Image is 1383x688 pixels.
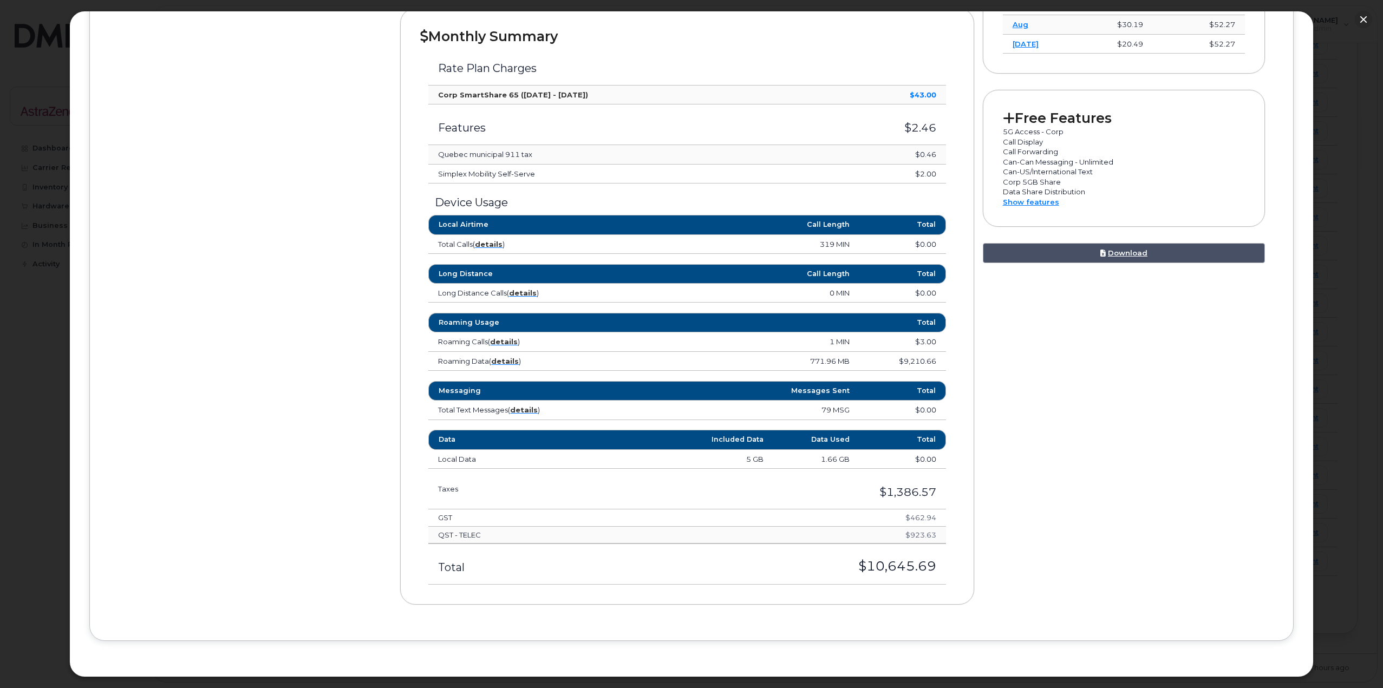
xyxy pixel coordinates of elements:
[825,165,945,184] td: $2.00
[1003,157,1245,167] p: Can-Can Messaging - Unlimited
[1003,167,1245,177] p: Can-US/International Text
[473,240,505,248] span: ( )
[428,450,687,469] td: Local Data
[910,90,936,99] strong: $43.00
[428,145,825,165] td: Quebec municipal 911 tax
[1071,35,1153,54] td: $20.49
[491,357,519,365] a: details
[725,531,936,539] h4: $923.63
[644,284,859,303] td: 0 MIN
[983,243,1265,263] a: Download
[1013,40,1039,48] a: [DATE]
[475,240,503,248] a: details
[489,357,521,365] span: ( )
[420,28,954,44] h2: Monthly Summary
[859,313,945,332] th: Total
[428,332,644,352] td: Roaming Calls
[1003,110,1245,126] h2: Free Features
[859,430,945,449] th: Total
[644,264,859,284] th: Call Length
[644,401,859,420] td: 79 MSG
[428,284,644,303] td: Long Distance Calls
[1003,177,1245,187] p: Corp 5GB Share
[438,561,584,573] h3: Total
[859,264,945,284] th: Total
[644,215,859,234] th: Call Length
[428,196,945,208] h3: Device Usage
[428,215,644,234] th: Local Airtime
[604,486,936,498] h3: $1,386.57
[488,337,520,346] span: ( )
[859,235,945,254] td: $0.00
[438,485,584,493] h3: Taxes
[687,450,773,469] td: 5 GB
[1003,127,1245,137] p: 5G Access - Corp
[1003,137,1245,147] p: Call Display
[859,215,945,234] th: Total
[490,337,518,346] a: details
[1003,147,1245,157] p: Call Forwarding
[859,352,945,371] td: $9,210.66
[438,514,704,521] h4: GST
[438,122,816,134] h3: Features
[428,235,644,254] td: Total Calls
[510,405,538,414] a: details
[438,531,704,539] h4: QST - TELEC
[773,450,859,469] td: 1.66 GB
[428,401,644,420] td: Total Text Messages
[1071,15,1153,35] td: $30.19
[428,430,687,449] th: Data
[859,332,945,352] td: $3.00
[644,235,859,254] td: 319 MIN
[1003,187,1245,197] p: Data Share Distribution
[687,430,773,449] th: Included Data
[859,284,945,303] td: $0.00
[428,264,644,284] th: Long Distance
[428,352,644,371] td: Roaming Data
[859,401,945,420] td: $0.00
[725,514,936,521] h4: $462.94
[1153,35,1245,54] td: $52.27
[644,381,859,401] th: Messages Sent
[1003,198,1059,206] a: Show features
[428,381,644,401] th: Messaging
[509,289,537,297] a: details
[835,122,936,134] h3: $2.46
[1153,15,1245,35] td: $52.27
[508,405,540,414] span: ( )
[1013,20,1028,29] a: Aug
[438,62,936,74] h3: Rate Plan Charges
[773,430,859,449] th: Data Used
[507,289,539,297] span: ( )
[428,313,644,332] th: Roaming Usage
[859,450,945,469] td: $0.00
[825,145,945,165] td: $0.46
[644,332,859,352] td: 1 MIN
[644,352,859,371] td: 771.96 MB
[438,90,588,99] strong: Corp SmartShare 65 ([DATE] - [DATE])
[428,165,825,184] td: Simplex Mobility Self-Serve
[604,559,936,573] h3: $10,645.69
[859,381,945,401] th: Total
